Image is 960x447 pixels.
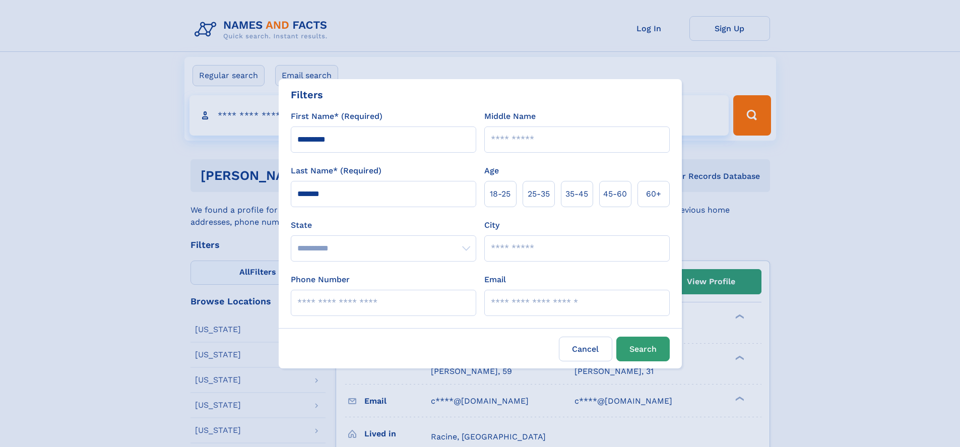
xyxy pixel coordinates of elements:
[291,165,381,177] label: Last Name* (Required)
[528,188,550,200] span: 25‑35
[484,165,499,177] label: Age
[616,337,670,361] button: Search
[646,188,661,200] span: 60+
[484,110,536,122] label: Middle Name
[559,337,612,361] label: Cancel
[291,87,323,102] div: Filters
[291,110,382,122] label: First Name* (Required)
[490,188,510,200] span: 18‑25
[291,219,476,231] label: State
[291,274,350,286] label: Phone Number
[484,274,506,286] label: Email
[565,188,588,200] span: 35‑45
[603,188,627,200] span: 45‑60
[484,219,499,231] label: City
